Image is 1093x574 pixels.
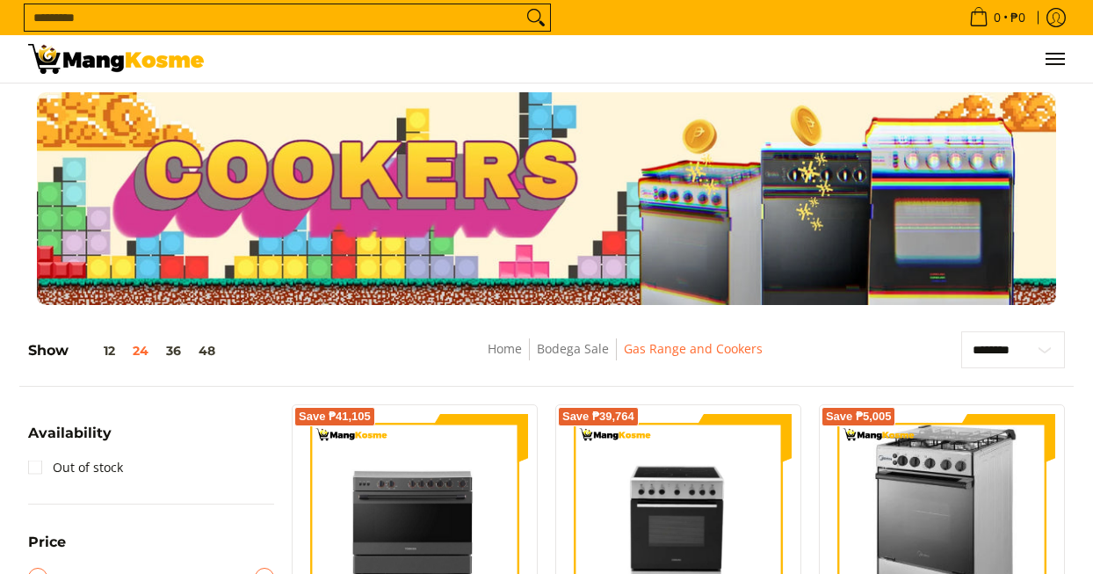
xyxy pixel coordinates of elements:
span: Save ₱39,764 [562,411,634,422]
span: Save ₱5,005 [826,411,892,422]
a: Out of stock [28,454,123,482]
span: Price [28,535,66,549]
a: Gas Range and Cookers [624,340,763,357]
ul: Customer Navigation [221,35,1065,83]
nav: Breadcrumbs [361,338,888,378]
span: Availability [28,426,112,440]
button: 36 [157,344,190,358]
a: Home [488,340,522,357]
nav: Main Menu [221,35,1065,83]
button: Menu [1044,35,1065,83]
a: Bodega Sale [537,340,609,357]
span: ₱0 [1008,11,1028,24]
img: Gas Cookers &amp; Rangehood l Mang Kosme: Home Appliances Warehouse Sale [28,44,204,74]
h5: Show [28,342,224,360]
summary: Open [28,535,66,563]
button: Search [522,4,550,31]
span: Save ₱41,105 [299,411,371,422]
button: 48 [190,344,224,358]
span: • [964,8,1031,27]
button: 12 [69,344,124,358]
span: 0 [991,11,1003,24]
button: 24 [124,344,157,358]
summary: Open [28,426,112,454]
